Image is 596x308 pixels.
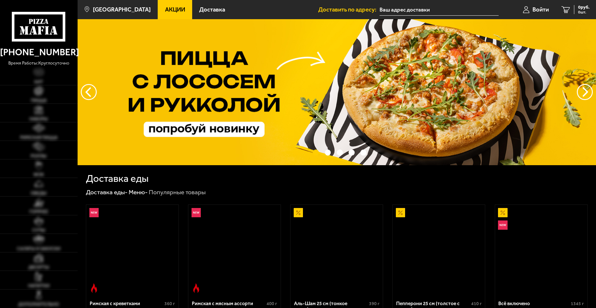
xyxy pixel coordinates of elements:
span: Салаты и закуски [17,246,60,251]
button: точки переключения [360,150,366,156]
span: 410 г [471,301,482,306]
button: точки переключения [349,150,355,156]
div: Всё включено [498,301,569,307]
a: АкционныйАль-Шам 25 см (тонкое тесто) [290,205,383,296]
span: Пицца [31,98,47,103]
span: Супы [32,228,45,232]
span: Горячее [29,209,48,214]
span: Доставка [199,7,225,13]
button: следующий [81,84,97,100]
span: 1345 г [571,301,584,306]
div: Римская с мясным ассорти [192,301,265,307]
span: Доставить по адресу: [318,7,380,13]
span: Наборы [29,117,48,121]
img: Акционный [294,208,303,217]
span: 400 г [267,301,277,306]
span: 0 руб. [578,5,590,10]
img: Новинка [89,208,99,217]
a: НовинкаОстрое блюдоРимская с мясным ассорти [188,205,281,296]
span: Десерты [28,265,49,269]
button: точки переключения [337,150,343,156]
button: точки переключения [313,150,319,156]
input: Ваш адрес доставки [380,4,499,16]
a: АкционныйНовинкаВсё включено [495,205,587,296]
span: [GEOGRAPHIC_DATA] [93,7,151,13]
a: НовинкаОстрое блюдоРимская с креветками [86,205,178,296]
span: Дополнительно [18,302,59,306]
div: Римская с креветками [90,301,163,307]
h1: Доставка еды [86,173,148,183]
span: 360 г [164,301,175,306]
img: Острое блюдо [192,283,201,293]
button: точки переключения [325,150,331,156]
span: Римская пицца [20,135,57,140]
span: Акции [165,7,185,13]
img: Новинка [498,220,507,230]
span: Хит [34,80,43,84]
button: предыдущий [577,84,593,100]
a: Доставка еды- [86,189,128,196]
span: Обеды [31,191,47,195]
img: Острое блюдо [89,283,99,293]
span: 390 г [369,301,380,306]
span: WOK [34,172,44,177]
a: Меню- [129,189,148,196]
img: Акционный [396,208,405,217]
span: Напитки [28,283,49,288]
span: Роллы [31,154,47,158]
a: АкционныйПепперони 25 см (толстое с сыром) [393,205,485,296]
div: Популярные товары [149,188,206,196]
span: 0 шт. [578,10,590,14]
span: Войти [532,7,549,13]
img: Новинка [192,208,201,217]
img: Акционный [498,208,507,217]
